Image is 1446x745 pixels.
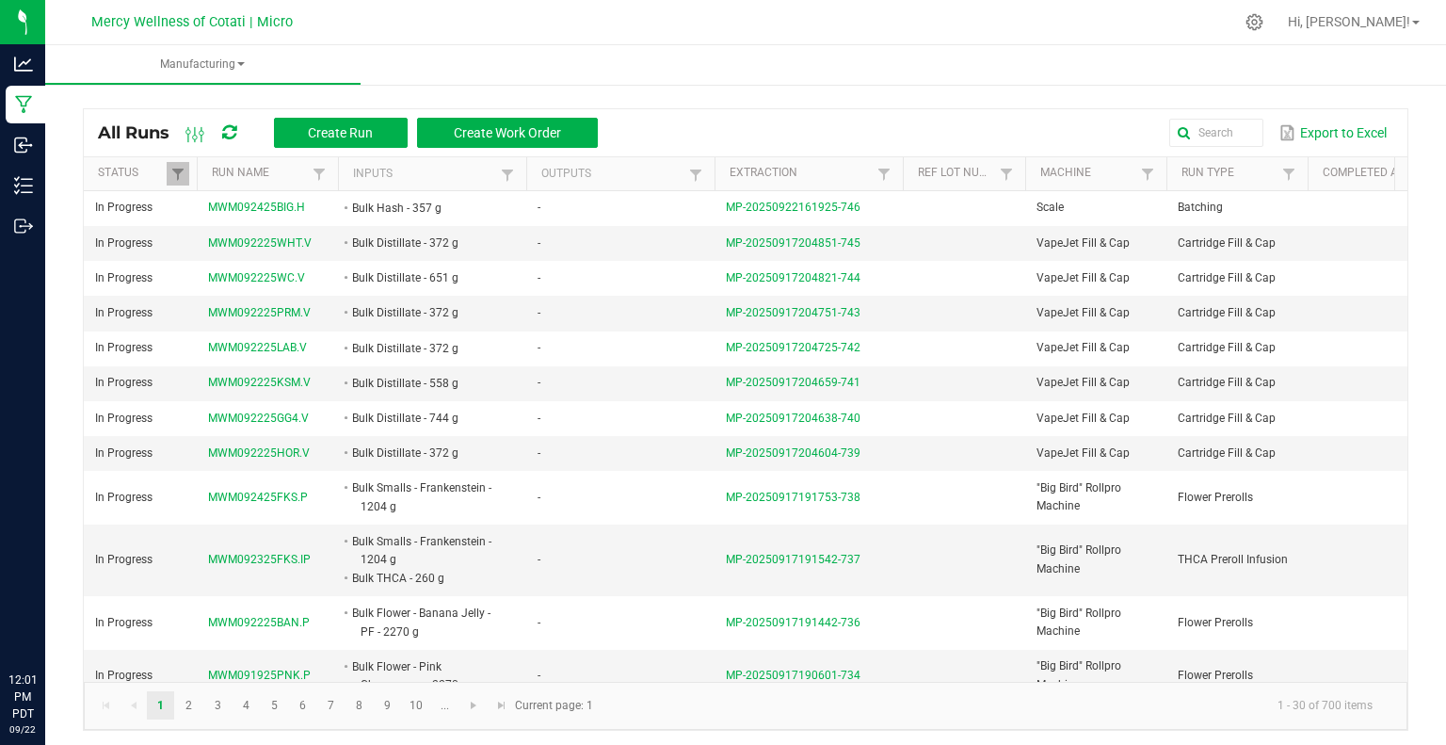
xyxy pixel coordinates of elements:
[349,374,498,393] li: Bulk Distillate - 558 g
[1178,669,1253,682] span: Flower Prerolls
[204,691,232,720] a: Page 3
[1178,412,1276,425] span: Cartridge Fill & Cap
[349,234,498,252] li: Bulk Distillate - 372 g
[8,722,37,737] p: 09/22
[208,339,307,357] span: MWM092225LAB.V
[208,199,305,217] span: MWM092425BIG.H
[1178,376,1276,389] span: Cartridge Fill & Cap
[496,163,519,186] a: Filter
[726,306,860,319] span: MP-20250917204751-743
[1178,491,1253,504] span: Flower Prerolls
[726,616,860,629] span: MP-20250917191442-736
[1178,341,1276,354] span: Cartridge Fill & Cap
[95,553,153,566] span: In Progress
[1275,117,1391,149] button: Export to Excel
[349,199,498,218] li: Bulk Hash - 357 g
[19,594,75,651] iframe: Resource center
[233,691,260,720] a: Page 4
[349,604,498,640] li: Bulk Flower - Banana Jelly - PF - 2270 g
[726,271,860,284] span: MP-20250917204821-744
[726,491,860,504] span: MP-20250917191753-738
[308,125,373,140] span: Create Run
[95,669,153,682] span: In Progress
[289,691,316,720] a: Page 6
[526,596,715,649] td: -
[726,236,860,250] span: MP-20250917204851-745
[14,176,33,195] inline-svg: Inventory
[349,444,498,462] li: Bulk Distillate - 372 g
[349,339,498,358] li: Bulk Distillate - 372 g
[1040,166,1135,181] a: MachineSortable
[95,341,153,354] span: In Progress
[604,690,1388,721] kendo-pager-info: 1 - 30 of 700 items
[918,166,994,181] a: Ref Lot NumberSortable
[208,551,311,569] span: MWM092325FKS.IP
[1036,659,1121,690] span: "Big Bird" Rollpro Machine
[261,691,288,720] a: Page 5
[726,341,860,354] span: MP-20250917204725-742
[1178,616,1253,629] span: Flower Prerolls
[345,691,373,720] a: Page 8
[526,157,715,191] th: Outputs
[349,532,498,569] li: Bulk Smalls - Frankenstein - 1204 g
[14,136,33,154] inline-svg: Inbound
[208,269,305,287] span: MWM092225WC.V
[417,118,598,148] button: Create Work Order
[526,226,715,261] td: -
[338,157,526,191] th: Inputs
[45,45,361,85] a: Manufacturing
[349,657,498,694] li: Bulk Flower - Pink Champagne - 2270 g
[1136,162,1159,186] a: Filter
[208,235,312,252] span: MWM092225WHT.V
[726,412,860,425] span: MP-20250917204638-740
[208,667,311,685] span: MWM091925PNK.P
[526,436,715,471] td: -
[167,162,189,186] a: Filter
[873,162,895,186] a: Filter
[454,125,561,140] span: Create Work Order
[526,296,715,331] td: -
[726,553,860,566] span: MP-20250917191542-737
[95,616,153,629] span: In Progress
[95,271,153,284] span: In Progress
[526,191,715,226] td: -
[526,471,715,524] td: -
[488,691,515,720] a: Go to the last page
[212,166,307,181] a: Run NameSortable
[995,162,1018,186] a: Filter
[1178,553,1288,566] span: THCA Preroll Infusion
[526,332,715,366] td: -
[8,672,37,722] p: 12:01 PM PDT
[1169,119,1263,147] input: Search
[14,217,33,235] inline-svg: Outbound
[1036,412,1130,425] span: VapeJet Fill & Cap
[1178,306,1276,319] span: Cartridge Fill & Cap
[1036,201,1064,214] span: Scale
[84,682,1407,730] kendo-pager: Current page: 1
[208,614,310,632] span: MWM092225BAN.P
[1036,481,1121,512] span: "Big Bird" Rollpro Machine
[1036,271,1130,284] span: VapeJet Fill & Cap
[730,166,872,181] a: ExtractionSortable
[98,166,166,181] a: StatusSortable
[208,410,309,428] span: MWM092225GG4.V
[684,163,707,186] a: Filter
[14,95,33,114] inline-svg: Manufacturing
[1036,607,1121,638] span: "Big Bird" Rollpro Machine
[726,201,860,214] span: MP-20250922161925-746
[526,261,715,296] td: -
[1036,341,1130,354] span: VapeJet Fill & Cap
[98,117,612,149] div: All Runs
[526,525,715,597] td: -
[1036,446,1130,460] span: VapeJet Fill & Cap
[460,691,488,720] a: Go to the next page
[1178,201,1223,214] span: Batching
[349,409,498,428] li: Bulk Distillate - 744 g
[14,55,33,73] inline-svg: Analytics
[1178,446,1276,460] span: Cartridge Fill & Cap
[349,569,498,588] li: Bulk THCA - 260 g
[726,376,860,389] span: MP-20250917204659-741
[56,591,78,614] iframe: Resource center unread badge
[91,14,293,30] span: Mercy Wellness of Cotati | Micro
[1181,166,1277,181] a: Run TypeSortable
